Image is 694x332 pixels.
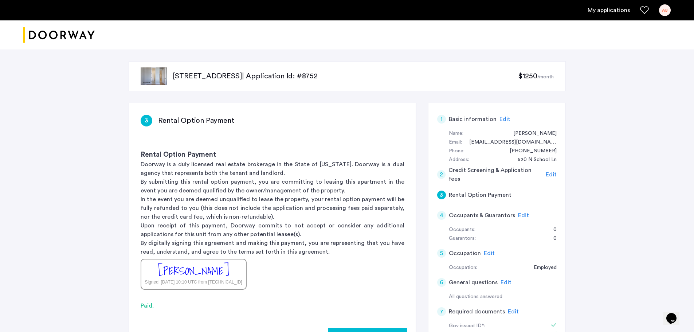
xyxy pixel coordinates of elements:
[437,307,446,316] div: 7
[437,115,446,124] div: 1
[141,221,404,239] p: Upon receipt of this payment, Doorway commits to not accept or consider any additional applicatio...
[449,322,541,331] div: Gov issued ID*:
[462,138,557,147] div: bardaaronm@gmail.com
[484,250,495,256] span: Edit
[141,160,404,177] p: Doorway is a duly licensed real estate brokerage in the State of [US_STATE]. Doorway is a dual ag...
[158,263,229,279] div: [PERSON_NAME]
[449,234,476,243] div: Guarantors:
[518,73,537,80] span: $1250
[501,280,511,285] span: Edit
[537,74,554,79] sub: /month
[23,22,95,49] a: Cazamio logo
[449,211,515,220] h5: Occupants & Guarantors
[640,6,649,15] a: Favorites
[141,177,404,195] p: By submitting this rental option payment, you are committing to leasing this apartment in the eve...
[506,129,557,138] div: Aaron Bard
[437,278,446,287] div: 6
[449,249,481,258] h5: Occupation
[449,115,497,124] h5: Basic information
[510,156,557,164] div: 520 N School Ln
[141,301,404,310] div: Paid.
[145,279,242,285] div: Signed: [DATE] 10:10 UTC from [TECHNICAL_ID]
[588,6,630,15] a: My application
[437,249,446,258] div: 5
[449,278,498,287] h5: General questions
[502,147,557,156] div: +17179259980
[449,263,477,272] div: Occupation:
[499,116,510,122] span: Edit
[508,309,519,315] span: Edit
[158,116,234,126] h3: Rental Option Payment
[437,191,446,199] div: 3
[437,211,446,220] div: 4
[448,166,543,183] h5: Credit Screening & Application Fees
[449,307,505,316] h5: Required documents
[141,150,404,160] h3: Rental Option Payment
[526,263,557,272] div: Employed
[449,129,463,138] div: Name:
[449,226,475,234] div: Occupants:
[449,293,557,301] div: All questions answered
[449,138,462,147] div: Email:
[141,67,167,85] img: apartment
[518,212,529,218] span: Edit
[173,71,518,81] p: [STREET_ADDRESS] | Application Id: #8752
[546,172,557,177] span: Edit
[546,226,557,234] div: 0
[437,170,446,179] div: 2
[449,191,511,199] h5: Rental Option Payment
[449,147,464,156] div: Phone:
[659,4,671,16] div: AB
[141,115,152,126] div: 3
[449,156,469,164] div: Address:
[663,303,687,325] iframe: chat widget
[546,234,557,243] div: 0
[23,22,95,49] img: logo
[141,239,404,256] p: By digitally signing this agreement and making this payment, you are representing that you have r...
[141,195,404,221] p: In the event you are deemed unqualified to lease the property, your rental option payment will be...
